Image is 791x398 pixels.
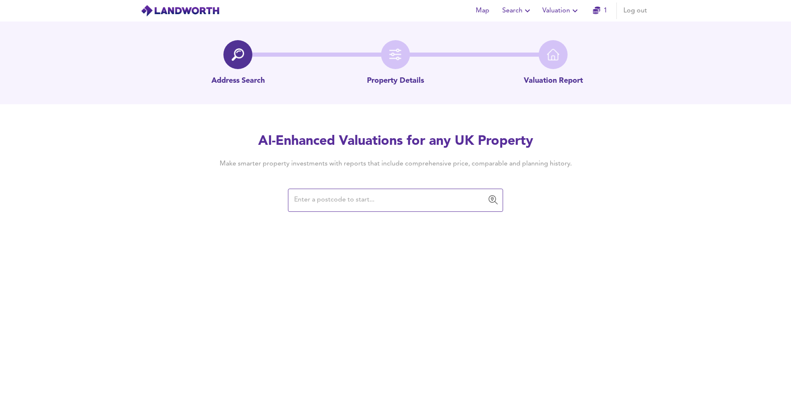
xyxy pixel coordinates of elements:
[211,76,265,86] p: Address Search
[547,48,559,61] img: home-icon
[472,5,492,17] span: Map
[292,192,487,208] input: Enter a postcode to start...
[593,5,607,17] a: 1
[207,132,584,151] h2: AI-Enhanced Valuations for any UK Property
[367,76,424,86] p: Property Details
[141,5,220,17] img: logo
[524,76,583,86] p: Valuation Report
[502,5,532,17] span: Search
[232,48,244,61] img: search-icon
[469,2,496,19] button: Map
[623,5,647,17] span: Log out
[499,2,536,19] button: Search
[587,2,613,19] button: 1
[539,2,583,19] button: Valuation
[389,48,402,61] img: filter-icon
[542,5,580,17] span: Valuation
[620,2,650,19] button: Log out
[207,159,584,168] h4: Make smarter property investments with reports that include comprehensive price, comparable and p...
